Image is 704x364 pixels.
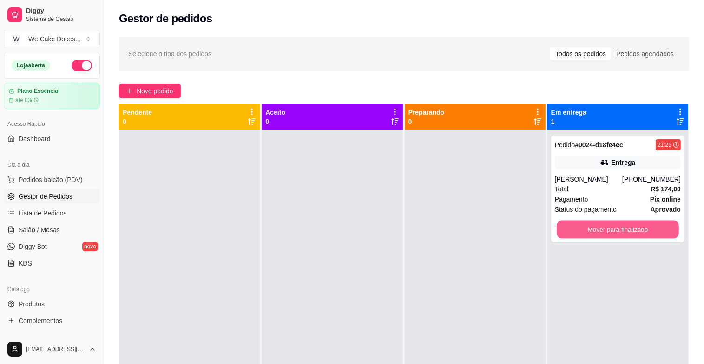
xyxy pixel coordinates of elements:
[557,221,679,239] button: Mover para finalizado
[28,34,81,44] div: We Cake Doces ...
[4,131,100,146] a: Dashboard
[72,60,92,71] button: Alterar Status
[551,117,586,126] p: 1
[123,108,152,117] p: Pendente
[126,88,133,94] span: plus
[4,189,100,204] a: Gestor de Pedidos
[19,299,45,309] span: Produtos
[12,34,21,44] span: W
[4,30,100,48] button: Select a team
[408,117,445,126] p: 0
[575,141,623,149] strong: # 0024-d18fe4ec
[265,108,285,117] p: Aceito
[611,158,635,167] div: Entrega
[128,49,211,59] span: Selecione o tipo dos pedidos
[19,208,67,218] span: Lista de Pedidos
[651,206,681,213] strong: aprovado
[4,222,100,237] a: Salão / Mesas
[555,175,622,184] div: [PERSON_NAME]
[611,47,679,60] div: Pedidos agendados
[658,141,671,149] div: 21:25
[4,83,100,109] a: Plano Essencialaté 03/09
[265,117,285,126] p: 0
[4,4,100,26] a: DiggySistema de Gestão
[555,204,617,214] span: Status do pagamento
[4,206,100,221] a: Lista de Pedidos
[4,157,100,172] div: Dia a dia
[19,225,60,234] span: Salão / Mesas
[622,175,681,184] div: [PHONE_NUMBER]
[17,88,59,95] article: Plano Essencial
[26,15,96,23] span: Sistema de Gestão
[551,108,586,117] p: Em entrega
[4,282,100,297] div: Catálogo
[26,7,96,15] span: Diggy
[19,259,32,268] span: KDS
[19,242,47,251] span: Diggy Bot
[4,256,100,271] a: KDS
[650,195,681,203] strong: Pix online
[4,117,100,131] div: Acesso Rápido
[651,185,681,193] strong: R$ 174,00
[555,194,588,204] span: Pagamento
[550,47,611,60] div: Todos os pedidos
[19,134,51,143] span: Dashboard
[408,108,445,117] p: Preparando
[555,141,575,149] span: Pedido
[4,313,100,328] a: Complementos
[555,184,569,194] span: Total
[119,84,181,98] button: Novo pedido
[4,338,100,360] button: [EMAIL_ADDRESS][DOMAIN_NAME]
[4,297,100,312] a: Produtos
[12,60,50,71] div: Loja aberta
[26,345,85,353] span: [EMAIL_ADDRESS][DOMAIN_NAME]
[19,175,83,184] span: Pedidos balcão (PDV)
[119,11,212,26] h2: Gestor de pedidos
[19,316,62,325] span: Complementos
[123,117,152,126] p: 0
[4,172,100,187] button: Pedidos balcão (PDV)
[4,239,100,254] a: Diggy Botnovo
[19,192,72,201] span: Gestor de Pedidos
[15,97,39,104] article: até 03/09
[137,86,173,96] span: Novo pedido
